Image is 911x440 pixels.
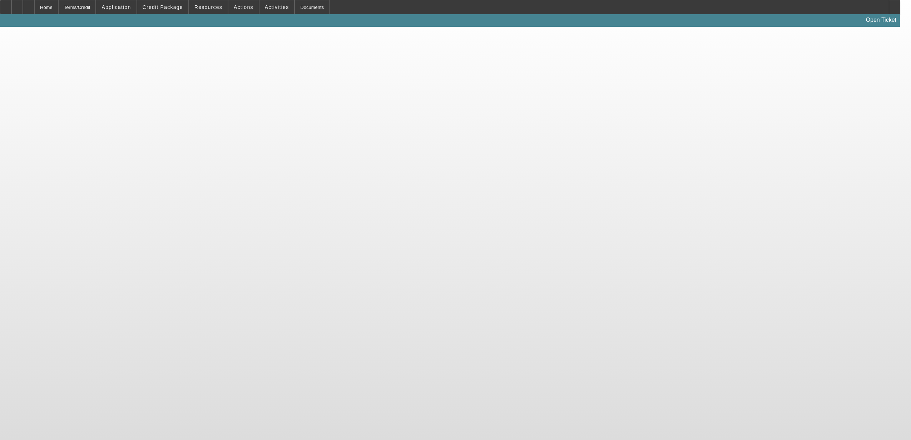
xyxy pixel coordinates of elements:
span: Application [102,4,131,10]
button: Credit Package [137,0,188,14]
span: Actions [234,4,253,10]
button: Activities [259,0,294,14]
span: Resources [194,4,222,10]
button: Actions [228,0,259,14]
a: Open Ticket [863,14,899,26]
button: Resources [189,0,228,14]
span: Credit Package [143,4,183,10]
button: Application [96,0,136,14]
span: Activities [265,4,289,10]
